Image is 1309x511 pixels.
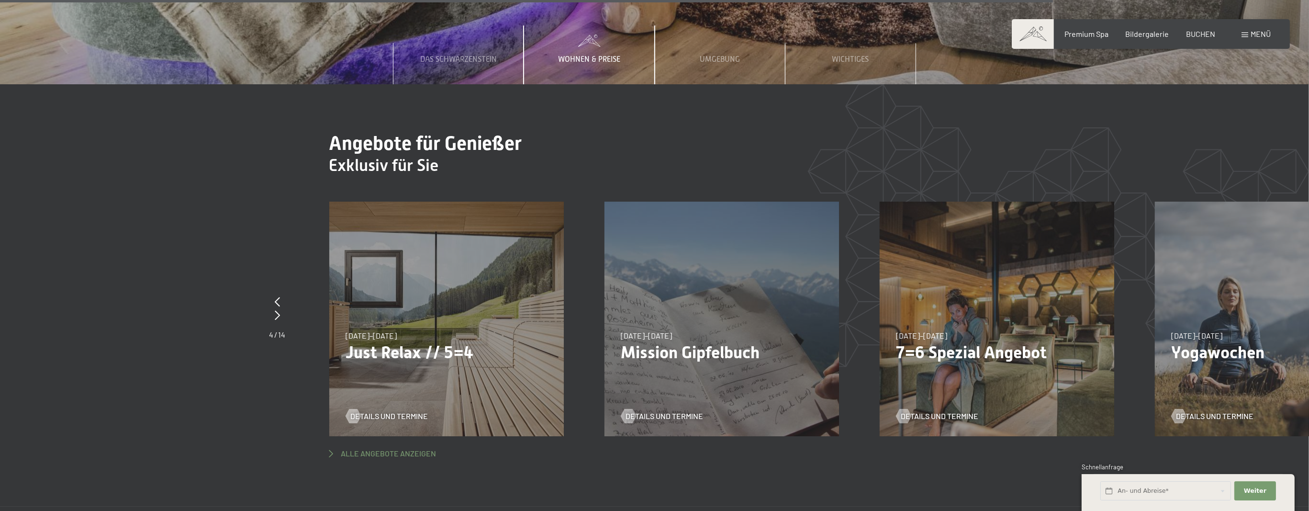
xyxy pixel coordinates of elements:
span: Wohnen & Preise [558,55,620,64]
span: Weiter [1244,487,1266,495]
span: Schnellanfrage [1082,463,1123,471]
span: [DATE]–[DATE] [621,331,672,340]
p: Mission Gipfelbuch [621,342,822,363]
span: / [275,330,278,339]
a: Bildergalerie [1126,29,1169,38]
span: 14 [279,330,286,339]
a: BUCHEN [1186,29,1215,38]
span: Wichtiges [832,55,869,64]
span: [DATE]–[DATE] [1172,331,1223,340]
span: 4 [269,330,274,339]
span: Exklusiv für Sie [329,156,439,175]
span: [DATE]–[DATE] [346,331,397,340]
p: 7=6 Spezial Angebot [896,342,1097,363]
span: Alle Angebote anzeigen [341,448,436,459]
span: Das Schwarzenstein [420,55,497,64]
span: Details und Termine [351,411,428,421]
a: Premium Spa [1064,29,1108,38]
span: Details und Termine [901,411,979,421]
a: Alle Angebote anzeigen [329,448,436,459]
a: Details und Termine [621,411,704,421]
span: [DATE]–[DATE] [896,331,948,340]
p: Just Relax // 5=4 [346,342,547,363]
button: Weiter [1234,481,1275,501]
span: Angebote für Genießer [329,132,522,155]
span: Umgebung [700,55,740,64]
a: Details und Termine [896,411,979,421]
span: Details und Termine [626,411,704,421]
span: Menü [1251,29,1271,38]
span: Details und Termine [1176,411,1254,421]
a: Details und Termine [346,411,428,421]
